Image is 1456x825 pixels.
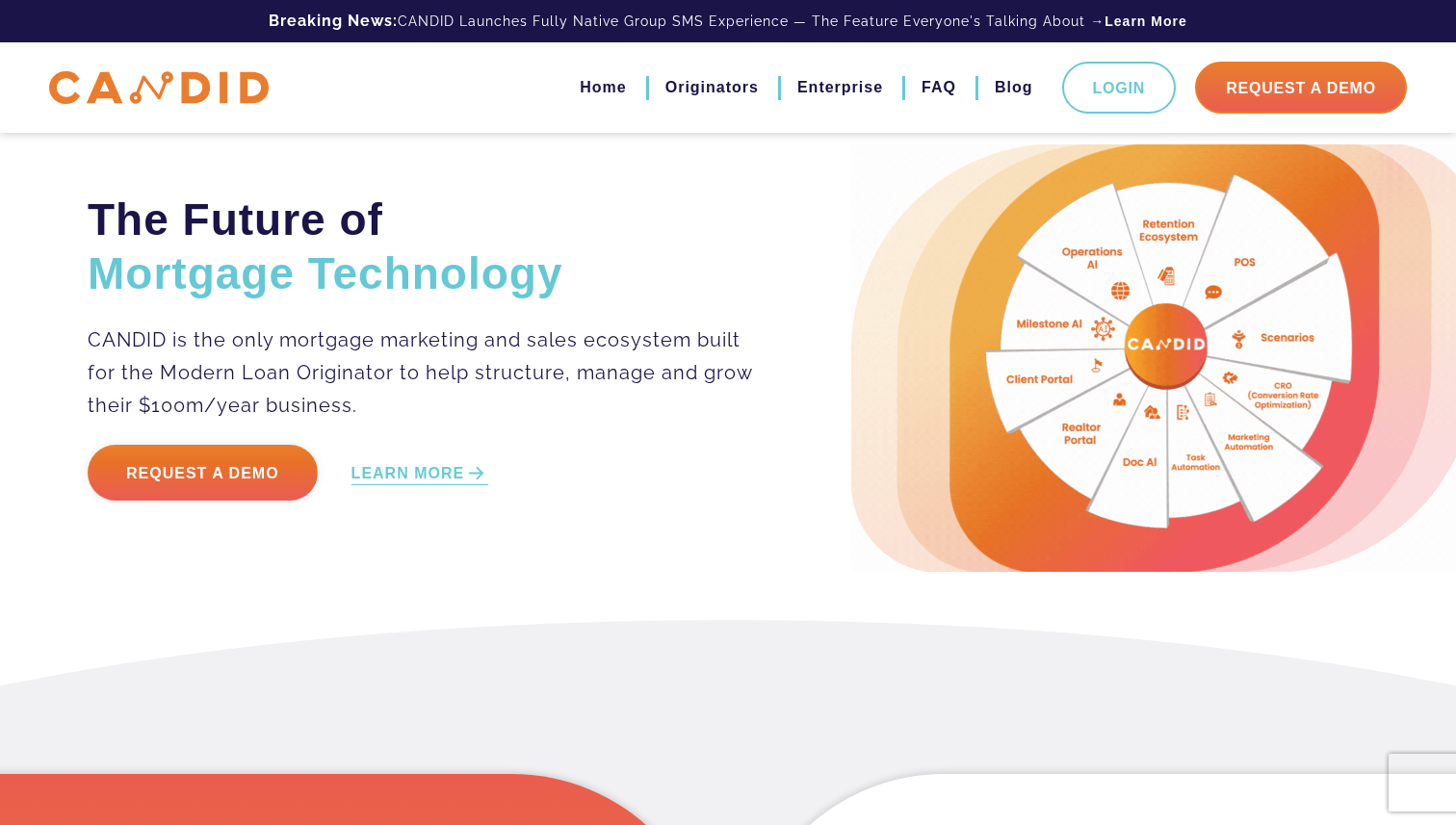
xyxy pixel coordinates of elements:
a: LEARN MORE [351,463,489,485]
a: Blog [995,71,1033,104]
img: CANDID APP [49,71,269,105]
a: FAQ [922,71,956,104]
a: Login [1062,62,1177,114]
p: CANDID is the only mortgage marketing and sales ecosystem built for the Modern Loan Originator to... [88,323,755,422]
a: Home [580,71,626,104]
h2: The Future of [88,193,755,300]
a: Enterprise [797,71,883,104]
span: Mortgage Technology [88,248,563,298]
a: Request a Demo [88,445,318,501]
a: Request A Demo [1195,62,1407,114]
a: Learn More [1105,12,1186,31]
a: Originators [665,71,759,104]
b: Breaking News: [269,12,398,30]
